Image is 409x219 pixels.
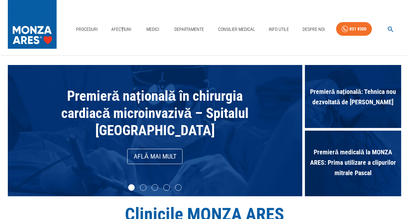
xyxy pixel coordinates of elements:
a: Medici [143,23,163,36]
a: Consilier Medical [215,23,258,36]
a: Departamente [172,23,207,36]
div: Premieră medicală la MONZA ARES: Prima utilizare a clipurilor mitrale Pascal [305,131,401,196]
a: Află mai mult [127,149,183,164]
li: slide item 2 [140,184,146,191]
li: slide item 5 [175,184,182,191]
li: slide item 1 [128,184,135,191]
a: 031 9300 [336,22,372,36]
li: slide item 4 [163,184,170,191]
a: Afecțiuni [109,23,134,36]
div: 031 9300 [349,25,366,33]
a: Despre Noi [300,23,327,36]
a: Proceduri [74,23,100,36]
div: Premieră națională: Tehnica nou dezvoltată de [PERSON_NAME] [305,65,401,131]
span: Premieră națională: Tehnica nou dezvoltată de [PERSON_NAME] [305,83,401,110]
span: Premieră medicală la MONZA ARES: Prima utilizare a clipurilor mitrale Pascal [305,144,401,181]
li: slide item 3 [152,184,158,191]
a: Info Utile [266,23,292,36]
span: Premieră națională în chirurgia cardiacă microinvazivă – Spitalul [GEOGRAPHIC_DATA] [61,88,249,138]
